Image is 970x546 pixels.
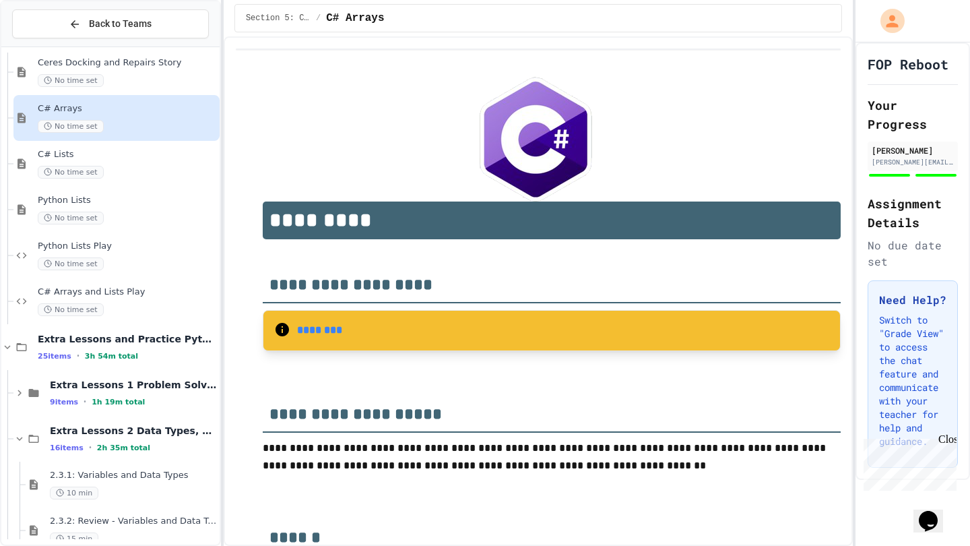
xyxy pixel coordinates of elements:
span: 2.3.2: Review - Variables and Data Types [50,516,217,527]
span: No time set [38,166,104,179]
div: No due date set [868,237,958,270]
span: Section 5: Ceres Docking and Repairs [246,13,311,24]
p: Switch to "Grade View" to access the chat feature and communicate with your teacher for help and ... [879,313,946,448]
div: [PERSON_NAME] [872,144,954,156]
span: C# Arrays and Lists Play [38,286,217,298]
span: C# Lists [38,149,217,160]
span: Python Lists [38,195,217,206]
span: No time set [38,257,104,270]
span: 25 items [38,352,71,361]
h2: Your Progress [868,96,958,133]
span: Extra Lessons 2 Data Types, User Input and Math Operators [50,425,217,437]
span: No time set [38,74,104,87]
button: Back to Teams [12,9,209,38]
div: My Account [866,5,908,36]
span: • [89,442,92,453]
span: C# Arrays [38,103,217,115]
span: 15 min [50,533,98,545]
span: Back to Teams [89,17,152,31]
h3: Need Help? [879,292,946,308]
div: [PERSON_NAME][EMAIL_ADDRESS][PERSON_NAME][DOMAIN_NAME] [872,157,954,167]
div: Chat with us now!Close [5,5,93,86]
span: Extra Lessons 1 Problem Solving [50,379,217,391]
h1: FOP Reboot [868,55,948,73]
span: No time set [38,212,104,224]
h2: Assignment Details [868,194,958,232]
span: 10 min [50,487,98,499]
span: • [84,396,86,407]
span: No time set [38,303,104,316]
span: Ceres Docking and Repairs Story [38,57,217,69]
span: C# Arrays [326,10,384,26]
span: Python Lists Play [38,241,217,252]
span: No time set [38,120,104,133]
span: 1h 19m total [92,398,145,406]
span: 2h 35m total [97,444,150,452]
span: Extra Lessons and Practice Python [38,333,217,345]
iframe: chat widget [858,433,957,491]
span: • [77,351,79,361]
span: / [316,13,321,24]
span: 3h 54m total [85,352,138,361]
iframe: chat widget [913,492,957,533]
span: 16 items [50,444,84,452]
span: 2.3.1: Variables and Data Types [50,470,217,481]
span: 9 items [50,398,78,406]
